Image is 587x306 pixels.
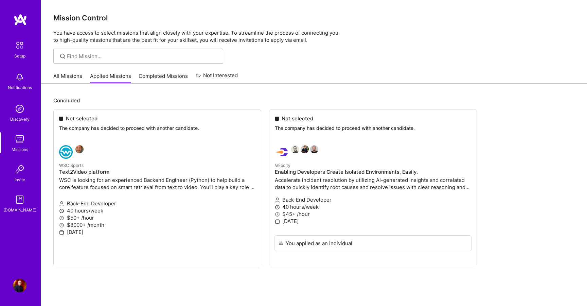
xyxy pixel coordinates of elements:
img: User Avatar [13,279,26,292]
input: Find Mission... [67,53,218,60]
img: teamwork [13,132,26,146]
a: Not Interested [196,71,238,84]
i: icon SearchGrey [59,52,67,60]
img: discovery [13,102,26,116]
a: Completed Missions [139,72,188,84]
img: bell [13,70,26,84]
div: [DOMAIN_NAME] [3,206,36,214]
div: Notifications [8,84,32,91]
a: All Missions [53,72,82,84]
p: Concluded [53,97,575,104]
img: guide book [13,193,26,206]
img: Invite [13,163,26,176]
a: Applied Missions [90,72,131,84]
div: Missions [12,146,28,153]
div: Discovery [10,116,30,123]
h3: Mission Control [53,14,575,22]
img: setup [13,38,27,52]
p: You have access to select missions that align closely with your expertise. To streamline the proc... [53,29,575,44]
img: logo [14,14,27,26]
div: Invite [15,176,25,183]
div: Setup [14,52,25,60]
